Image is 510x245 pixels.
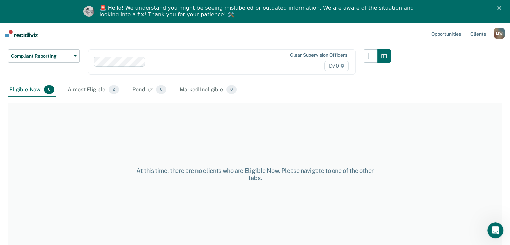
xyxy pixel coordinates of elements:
div: M W [494,28,505,39]
iframe: Intercom live chat [487,222,503,238]
span: 0 [44,85,54,94]
a: Clients [469,23,487,44]
div: At this time, there are no clients who are Eligible Now. Please navigate to one of the other tabs. [132,167,379,182]
img: Recidiviz [5,30,38,37]
button: Compliant Reporting [8,49,80,63]
div: Close [497,6,504,10]
span: 0 [226,85,237,94]
div: Marked Ineligible0 [178,83,238,97]
span: D70 [324,61,348,71]
div: Pending0 [131,83,168,97]
span: 0 [156,85,166,94]
span: 2 [109,85,119,94]
img: Profile image for Kim [83,6,94,17]
div: Almost Eligible2 [66,83,120,97]
button: MW [494,28,505,39]
div: Clear supervision officers [290,52,347,58]
a: Opportunities [430,23,462,44]
div: Eligible Now0 [8,83,56,97]
span: Compliant Reporting [11,53,71,59]
div: 🚨 Hello! We understand you might be seeing mislabeled or outdated information. We are aware of th... [100,5,416,18]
